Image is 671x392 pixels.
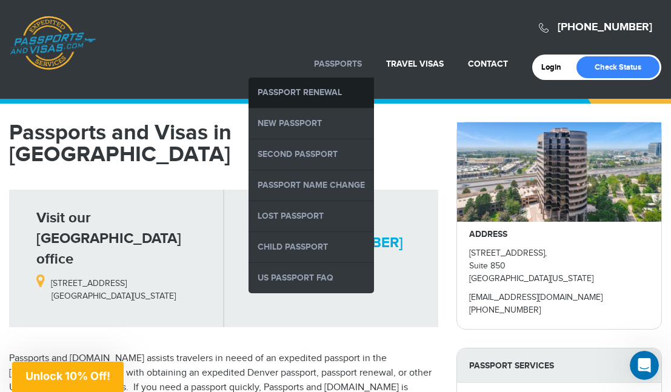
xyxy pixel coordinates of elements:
a: Passports [314,59,362,69]
p: [PHONE_NUMBER] [469,304,649,317]
a: Check Status [576,56,659,78]
a: Passport Renewal [249,78,374,108]
h1: Passports and Visas in [GEOGRAPHIC_DATA] [9,122,438,165]
span: Unlock 10% Off! [25,370,110,382]
iframe: Intercom live chat [630,351,659,380]
a: Login [541,62,570,72]
a: [EMAIL_ADDRESS][DOMAIN_NAME] [469,293,603,302]
p: [STREET_ADDRESS], Suite 850 [GEOGRAPHIC_DATA][US_STATE] [469,247,649,285]
strong: Visit our [GEOGRAPHIC_DATA] office [36,209,181,268]
a: Passport Name Change [249,170,374,201]
a: Passports & [DOMAIN_NAME] [10,16,96,70]
a: [PHONE_NUMBER] [558,21,652,34]
a: Travel Visas [386,59,444,69]
a: Contact [468,59,508,69]
a: Child Passport [249,232,374,262]
strong: PASSPORT SERVICES [457,348,661,383]
a: Lost Passport [249,201,374,231]
img: passportsandvisas_denver_5251_dtc_parkway_-_28de80_-_029b8f063c7946511503b0bb3931d518761db640.jpg [457,122,661,222]
p: [STREET_ADDRESS] [GEOGRAPHIC_DATA][US_STATE] [36,270,215,303]
div: Unlock 10% Off! [12,362,124,392]
strong: ADDRESS [469,229,507,239]
a: New Passport [249,108,374,139]
a: US Passport FAQ [249,263,374,293]
a: Second Passport [249,139,374,170]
